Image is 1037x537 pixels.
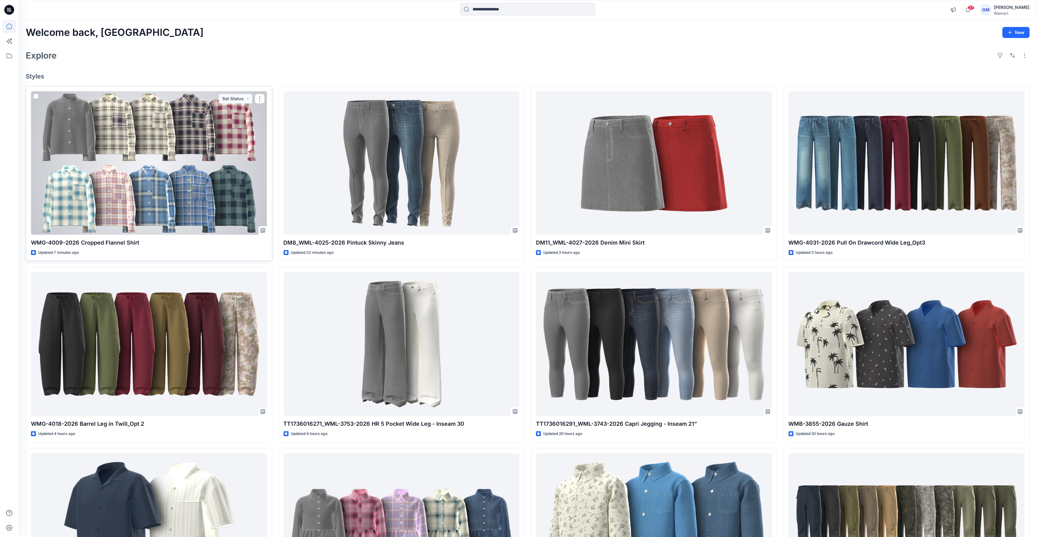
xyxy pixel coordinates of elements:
a: WMG-4009-2026 Cropped Flannel Shirt [31,91,267,235]
div: Walmart [994,11,1029,16]
div: [PERSON_NAME] [994,4,1029,11]
a: TT1736016271_WML-3753-2026 HR 5 Pocket Wide Leg - Inseam 30 [284,272,520,416]
a: DM8_WML-4025-2026 Pintuck Skinny Jeans [284,91,520,235]
p: TT1736016271_WML-3753-2026 HR 5 Pocket Wide Leg - Inseam 30 [284,420,520,428]
h4: Styles [26,73,1030,80]
h2: Welcome back, [GEOGRAPHIC_DATA] [26,27,204,38]
p: WMG-4031-2026 Pull On Drawcord Wide Leg_Opt3 [789,238,1025,247]
p: Updated 2 hours ago [543,249,580,256]
p: Updated 20 hours ago [543,431,582,437]
p: Updated 7 minutes ago [38,249,79,256]
p: WMG-4009-2026 Cropped Flannel Shirt [31,238,267,247]
div: GM [980,4,991,15]
p: Updated 4 hours ago [38,431,75,437]
p: DM11_WML-4027-2026 Denim Mini Skirt [536,238,772,247]
button: New [1002,27,1030,38]
p: Updated 4 hours ago [291,431,328,437]
p: WMB-3855-2026 Gauze Shirt [789,420,1025,428]
p: TT1736016291_WML-3743-2026 Capri Jegging - Inseam 21” [536,420,772,428]
h2: Explore [26,51,57,60]
p: Updated 32 minutes ago [291,249,334,256]
p: DM8_WML-4025-2026 Pintuck Skinny Jeans [284,238,520,247]
span: 27 [968,5,974,10]
a: WMG-4031-2026 Pull On Drawcord Wide Leg_Opt3 [789,91,1025,235]
p: Updated 3 hours ago [796,249,833,256]
a: WMG-4018-2026 Barrel Leg in Twill_Opt 2 [31,272,267,416]
a: DM11_WML-4027-2026 Denim Mini Skirt [536,91,772,235]
a: TT1736016291_WML-3743-2026 Capri Jegging - Inseam 21” [536,272,772,416]
p: WMG-4018-2026 Barrel Leg in Twill_Opt 2 [31,420,267,428]
p: Updated 20 hours ago [796,431,835,437]
a: WMB-3855-2026 Gauze Shirt [789,272,1025,416]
